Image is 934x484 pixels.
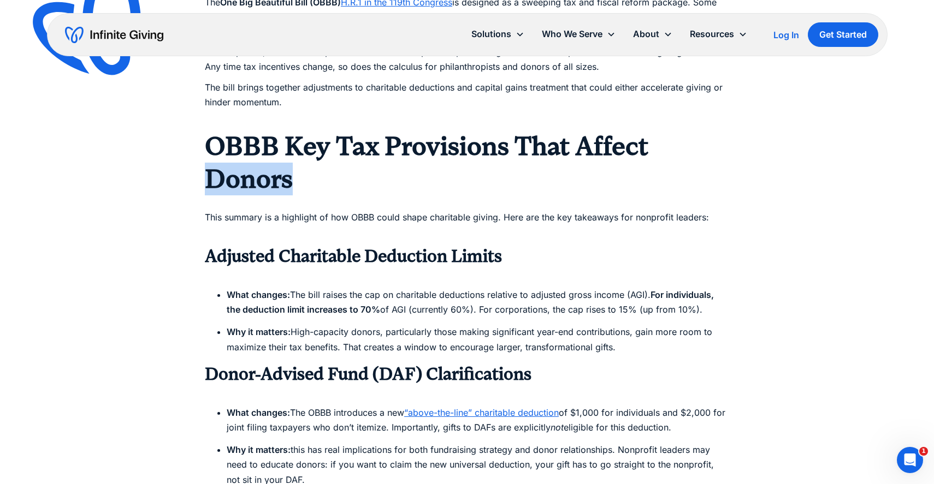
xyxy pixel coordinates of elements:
p: ‍ [205,385,729,400]
div: Log In [773,31,799,39]
strong: What changes: [227,289,290,300]
strong: Donor-Advised Fund (DAF) Clarifications [205,364,531,384]
iframe: Intercom live chat [897,447,923,473]
div: Who We Serve [533,22,624,46]
a: home [65,26,163,44]
div: About [624,22,681,46]
strong: Adjusted Charitable Deduction Limits [205,246,502,266]
div: Solutions [471,27,511,41]
strong: Why it matters: [227,444,291,455]
p: ‍ [205,267,729,282]
strong: What changes: [227,407,290,418]
div: Who We Serve [542,27,602,41]
p: This summary is a highlight of how OBBB could shape charitable giving. Here are the key takeaways... [205,195,729,240]
span: 1 [919,447,928,456]
div: Resources [681,22,756,46]
li: High-capacity donors, particularly those making significant year-end contributions, gain more roo... [227,325,729,354]
em: not [551,422,564,433]
a: Get Started [808,22,878,47]
p: The bill brings together adjustments to charitable deductions and capital gains treatment that co... [205,80,729,125]
p: For nonprofits, the OBBB’s importance lies less in its political positioning and more in its pote... [205,45,729,74]
div: Resources [690,27,734,41]
strong: Why it matters: [227,326,291,337]
li: The bill raises the cap on charitable deductions relative to adjusted gross income (AGI). of AGI ... [227,288,729,317]
a: Log In [773,28,799,41]
li: The OBBB introduces a new of $1,000 for individuals and $2,000 for joint filing taxpayers who don... [227,405,729,435]
div: Solutions [463,22,533,46]
a: “above-the-line” charitable deduction [404,407,559,418]
div: About [633,27,659,41]
strong: OBBB Key Tax Provisions That Affect Donors [205,131,648,194]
